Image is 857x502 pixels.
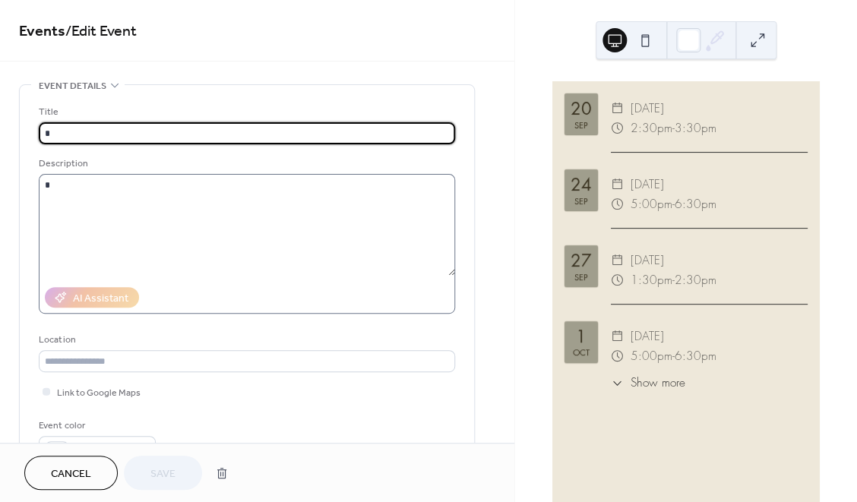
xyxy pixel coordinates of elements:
[19,17,65,46] a: Events
[675,118,716,138] span: 3:30pm
[573,348,590,356] div: Oct
[611,194,625,214] div: ​
[675,346,716,366] span: 6:30pm
[631,327,664,346] span: [DATE]
[611,99,625,118] div: ​
[24,456,118,490] button: Cancel
[611,327,625,346] div: ​
[574,121,588,129] div: Sep
[672,194,675,214] span: -
[39,104,452,120] div: Title
[675,270,716,290] span: 2:30pm
[576,328,587,345] div: 1
[574,273,588,281] div: Sep
[51,466,91,482] span: Cancel
[631,118,672,138] span: 2:30pm
[631,175,664,194] span: [DATE]
[631,270,672,290] span: 1:30pm
[675,194,716,214] span: 6:30pm
[39,78,106,94] span: Event details
[611,175,625,194] div: ​
[631,346,672,366] span: 5:00pm
[611,270,625,290] div: ​
[631,194,672,214] span: 5:00pm
[611,346,625,366] div: ​
[571,252,592,269] div: 27
[672,346,675,366] span: -
[611,374,625,392] div: ​
[57,385,141,401] span: Link to Google Maps
[611,251,625,270] div: ​
[672,270,675,290] span: -
[571,176,592,193] div: 24
[571,100,592,117] div: 20
[39,156,452,172] div: Description
[39,332,452,348] div: Location
[65,17,137,46] span: / Edit Event
[631,251,664,270] span: [DATE]
[631,99,664,118] span: [DATE]
[672,118,675,138] span: -
[611,118,625,138] div: ​
[574,197,588,205] div: Sep
[39,418,153,434] div: Event color
[611,374,685,392] button: ​Show more
[631,374,685,392] span: Show more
